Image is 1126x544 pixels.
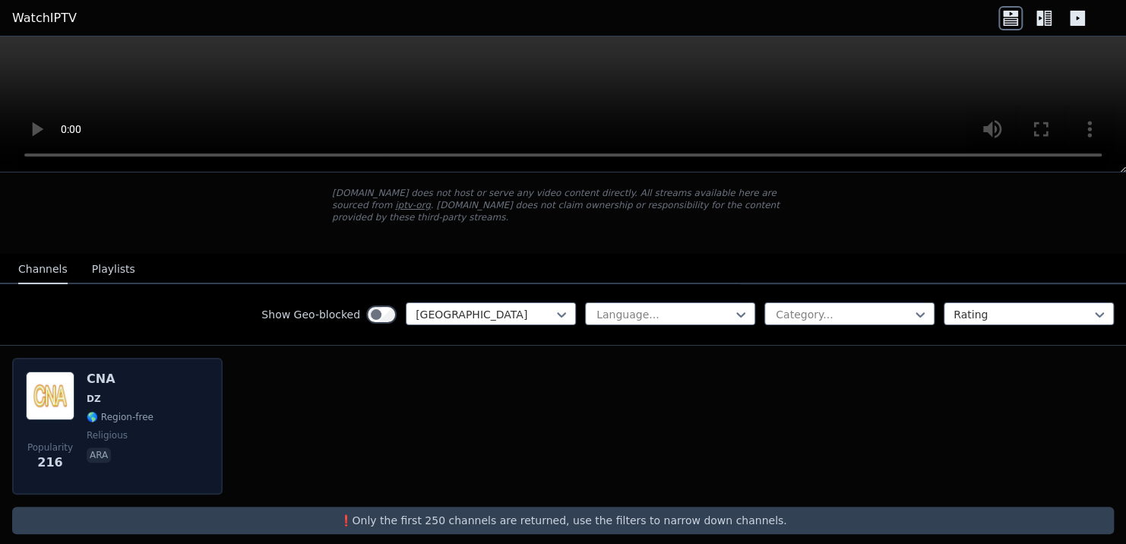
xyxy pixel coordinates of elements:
a: WatchIPTV [12,9,77,27]
h6: CNA [87,372,153,387]
span: DZ [87,393,101,405]
span: Popularity [27,441,73,454]
span: 🌎 Region-free [87,411,153,423]
p: ❗️Only the first 250 channels are returned, use the filters to narrow down channels. [18,513,1108,528]
p: [DOMAIN_NAME] does not host or serve any video content directly. All streams available here are s... [332,187,794,223]
button: Channels [18,255,68,284]
span: religious [87,429,128,441]
img: CNA [26,372,74,420]
label: Show Geo-blocked [261,307,360,322]
p: ara [87,448,111,463]
a: iptv-org [395,200,431,210]
button: Playlists [92,255,135,284]
span: 216 [37,454,62,472]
